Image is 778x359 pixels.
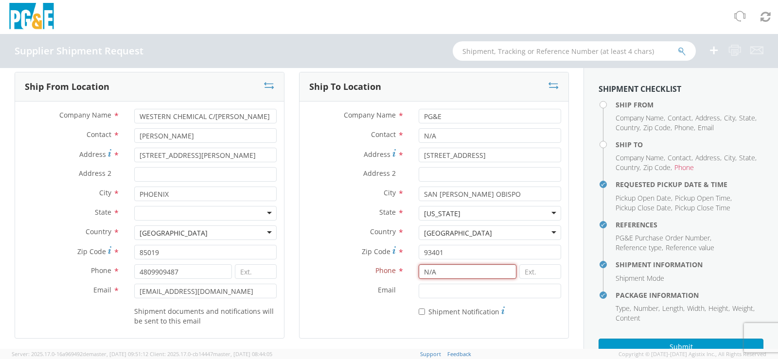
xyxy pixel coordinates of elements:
span: Email [698,123,714,132]
a: Support [420,350,441,358]
span: Contact [668,153,691,162]
span: Weight [732,304,753,313]
span: Phone [375,266,396,275]
input: Shipment, Tracking or Reference Number (at least 4 chars) [453,41,696,61]
li: , [616,304,631,313]
li: , [724,153,737,163]
span: Address [79,150,106,159]
a: Feedback [447,350,471,358]
span: Contact [87,130,111,139]
span: Company Name [59,110,111,120]
span: Company Name [344,110,396,120]
li: , [662,304,685,313]
li: , [643,163,672,172]
h4: Shipment Information [616,261,763,268]
span: Address 2 [79,169,111,178]
li: , [616,193,672,203]
span: Address [695,113,720,122]
span: master, [DATE] 08:44:05 [213,350,272,358]
span: Zip Code [362,247,390,256]
li: , [616,233,711,243]
label: Shipment Notification [419,305,505,317]
li: , [724,113,737,123]
span: Pickup Close Time [675,203,730,212]
span: Country [616,163,639,172]
span: Zip Code [643,123,671,132]
span: Contact [371,130,396,139]
span: Pickup Close Date [616,203,671,212]
span: Country [370,227,396,236]
span: State [739,113,755,122]
span: Reference value [666,243,714,252]
li: , [695,153,722,163]
span: Contact [668,113,691,122]
input: Ext. [519,264,561,279]
h3: Ship To Location [309,82,381,92]
li: , [634,304,660,313]
li: , [695,113,722,123]
input: Shipment Notification [419,308,425,315]
label: Shipment documents and notifications will be sent to this email [134,305,277,326]
span: Country [616,123,639,132]
li: , [616,203,672,213]
span: Content [616,313,640,323]
span: State [379,207,396,217]
li: , [616,163,641,172]
span: Email [378,285,396,294]
li: , [616,123,641,133]
li: , [687,304,706,313]
h3: Ship From Location [25,82,109,92]
span: Length [662,304,683,313]
h4: Ship From [616,101,763,108]
span: Type [616,304,630,313]
span: State [739,153,755,162]
span: Email [93,285,111,294]
h4: Requested Pickup Date & Time [616,181,763,188]
span: City [99,188,111,197]
span: master, [DATE] 09:51:12 [89,350,148,358]
span: Phone [674,163,694,172]
span: City [384,188,396,197]
span: Shipment Mode [616,274,664,283]
strong: Shipment Checklist [599,84,681,94]
span: Pickup Open Time [675,193,730,203]
span: PG&E Purchase Order Number [616,233,710,242]
li: , [616,243,663,253]
span: Number [634,304,658,313]
span: Address [364,150,390,159]
li: , [668,153,693,163]
li: , [616,113,665,123]
span: Reference type [616,243,662,252]
button: Submit [599,339,763,355]
h4: References [616,221,763,228]
li: , [668,113,693,123]
div: [US_STATE] [424,209,460,219]
input: Ext. [235,264,277,279]
li: , [739,153,757,163]
li: , [739,113,757,123]
li: , [674,123,695,133]
h4: Package Information [616,291,763,299]
span: Company Name [616,153,664,162]
span: Server: 2025.17.0-16a969492de [12,350,148,358]
span: Height [708,304,728,313]
span: Phone [674,123,694,132]
span: Zip Code [643,163,671,172]
h4: Ship To [616,141,763,148]
span: Phone [91,266,111,275]
li: , [675,193,732,203]
li: , [732,304,755,313]
li: , [643,123,672,133]
span: Width [687,304,705,313]
span: Client: 2025.17.0-cb14447 [150,350,272,358]
span: State [95,207,111,217]
span: Address 2 [363,169,396,178]
div: [GEOGRAPHIC_DATA] [424,228,492,238]
span: City [724,153,735,162]
span: Address [695,153,720,162]
span: Company Name [616,113,664,122]
li: , [708,304,730,313]
span: Pickup Open Date [616,193,671,203]
div: [GEOGRAPHIC_DATA] [140,228,208,238]
span: Copyright © [DATE]-[DATE] Agistix Inc., All Rights Reserved [619,350,766,358]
